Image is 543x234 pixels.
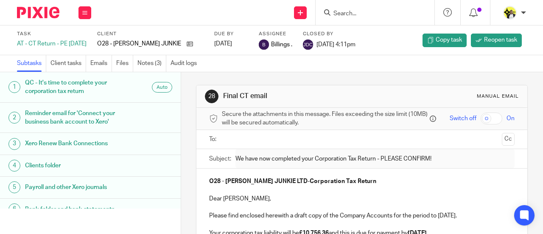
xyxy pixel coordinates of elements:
[25,181,123,194] h1: Payroll and other Xero journals
[271,40,292,49] span: Billings .
[8,181,20,193] div: 5
[205,90,218,103] div: 28
[137,55,166,72] a: Notes (3)
[171,55,201,72] a: Audit logs
[502,133,515,146] button: Cc
[209,135,218,144] label: To:
[259,39,269,50] img: svg%3E
[8,160,20,172] div: 4
[303,39,313,50] img: svg%3E
[25,203,123,216] h1: Bank folder and bank statements
[25,159,123,172] h1: Clients folder
[259,31,292,37] label: Assignee
[8,81,20,93] div: 1
[209,155,231,163] label: Subject:
[209,211,515,220] p: Please find enclosed herewith a draft copy of the Company Accounts for the period to [DATE].
[423,34,467,47] a: Copy task
[97,39,182,48] p: O28 - [PERSON_NAME] JUNKIE LTD
[209,178,308,184] strong: O28 - [PERSON_NAME] JUNKIE LTD
[25,137,123,150] h1: Xero Renew Bank Connections
[8,138,20,150] div: 3
[25,107,123,129] h1: Reminder email for 'Connect your business bank account to Xero'
[90,55,112,72] a: Emails
[333,10,409,18] input: Search
[50,55,86,72] a: Client tasks
[436,36,462,44] span: Copy task
[484,36,517,44] span: Reopen task
[303,31,355,37] label: Closed by
[25,76,123,98] h1: QC - It's time to complete your corporation tax return
[8,112,20,124] div: 2
[17,7,59,18] img: Pixie
[17,31,87,37] label: Task
[507,114,515,123] span: On
[17,55,46,72] a: Subtasks
[116,55,133,72] a: Files
[209,177,515,186] p: -
[97,31,204,37] label: Client
[152,82,172,93] div: Auto
[222,110,428,127] span: Secure the attachments in this message. Files exceeding the size limit (10MB) will be secured aut...
[310,178,376,184] strong: Corporation Tax Return
[214,39,248,48] div: [DATE]
[8,203,20,215] div: 6
[209,195,515,203] p: Dear [PERSON_NAME],
[17,39,87,48] div: AT - CT Return - PE [DATE]
[471,34,522,47] a: Reopen task
[214,31,248,37] label: Due by
[316,42,355,48] span: [DATE] 4:11pm
[503,6,517,20] img: Carine-Starbridge.jpg
[450,114,476,123] span: Switch off
[223,92,380,101] h1: Final CT email
[477,93,519,100] div: Manual email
